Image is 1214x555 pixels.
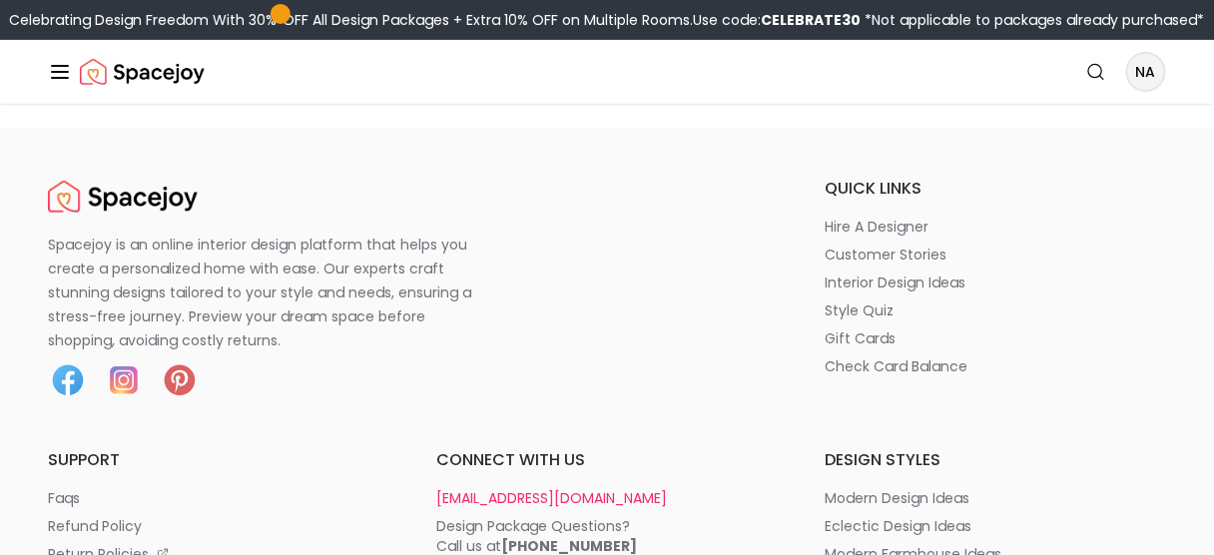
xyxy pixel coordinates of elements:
[48,40,1166,104] nav: Global
[826,356,1166,376] a: check card balance
[48,177,198,217] a: Spacejoy
[48,448,388,472] h6: support
[104,360,144,400] img: Instagram icon
[48,177,198,217] img: Spacejoy Logo
[826,488,970,508] p: modern design ideas
[48,360,88,400] img: Facebook icon
[48,488,80,508] p: faqs
[48,488,388,508] a: faqs
[436,488,667,508] p: [EMAIL_ADDRESS][DOMAIN_NAME]
[436,448,777,472] h6: connect with us
[48,516,388,536] a: refund policy
[826,300,1166,320] a: style quiz
[694,10,862,30] span: Use code:
[826,448,1166,472] h6: design styles
[862,10,1205,30] span: *Not applicable to packages already purchased*
[80,52,205,92] a: Spacejoy
[826,328,1166,348] a: gift cards
[826,245,1166,265] a: customer stories
[762,10,862,30] b: CELEBRATE30
[48,233,495,352] p: Spacejoy is an online interior design platform that helps you create a personalized home with eas...
[826,488,1166,508] a: modern design ideas
[826,273,1166,292] a: interior design ideas
[80,52,205,92] img: Spacejoy Logo
[826,356,968,376] p: check card balance
[10,10,1205,30] div: Celebrating Design Freedom With 30% OFF All Design Packages + Extra 10% OFF on Multiple Rooms.
[826,273,966,292] p: interior design ideas
[826,300,895,320] p: style quiz
[826,516,972,536] p: eclectic design ideas
[826,245,947,265] p: customer stories
[48,516,142,536] p: refund policy
[826,328,897,348] p: gift cards
[160,360,200,400] img: Pinterest icon
[1126,52,1166,92] button: NA
[826,516,1166,536] a: eclectic design ideas
[436,488,777,508] a: [EMAIL_ADDRESS][DOMAIN_NAME]
[826,177,1166,201] h6: quick links
[826,217,1166,237] a: hire a designer
[1128,54,1164,90] span: NA
[826,217,929,237] p: hire a designer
